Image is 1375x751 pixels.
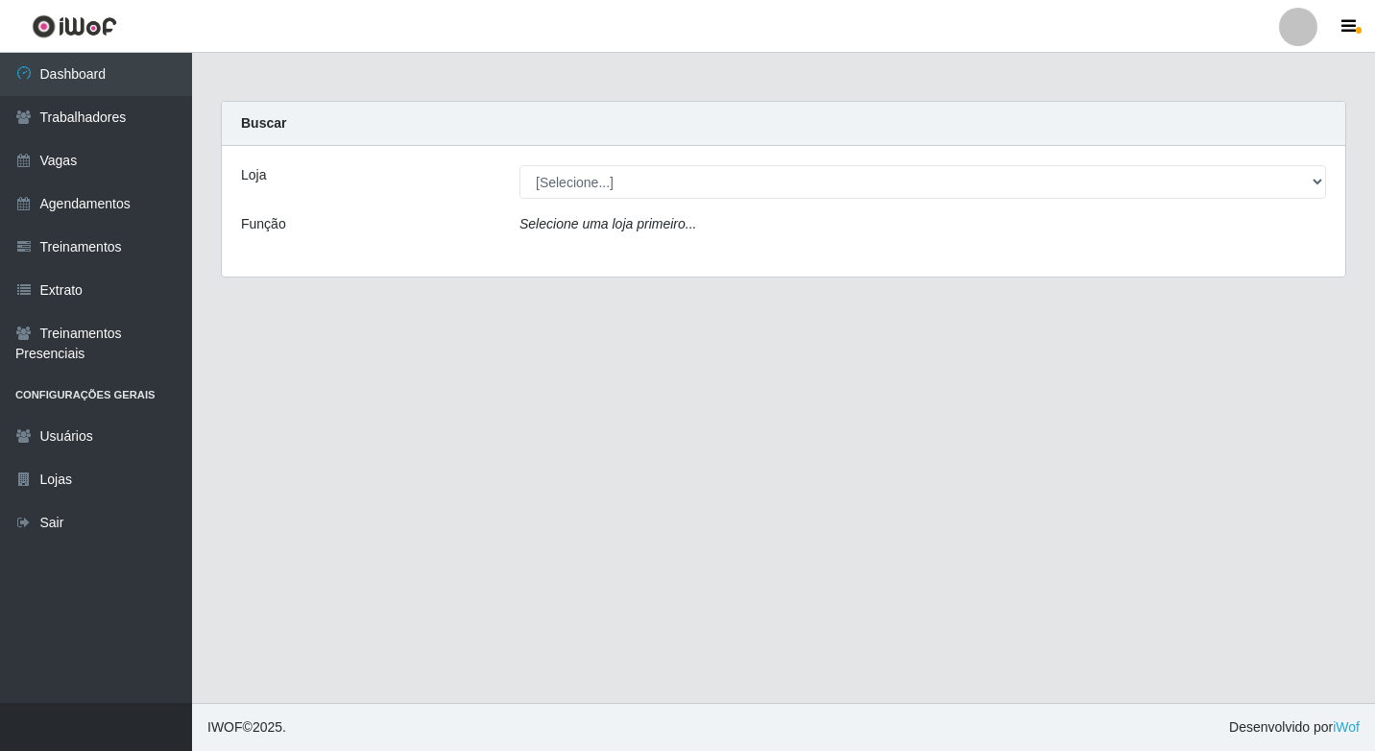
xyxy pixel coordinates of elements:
a: iWof [1333,719,1360,735]
span: Desenvolvido por [1229,717,1360,738]
strong: Buscar [241,115,286,131]
span: IWOF [207,719,243,735]
label: Loja [241,165,266,185]
label: Função [241,214,286,234]
img: CoreUI Logo [32,14,117,38]
i: Selecione uma loja primeiro... [519,216,696,231]
span: © 2025 . [207,717,286,738]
